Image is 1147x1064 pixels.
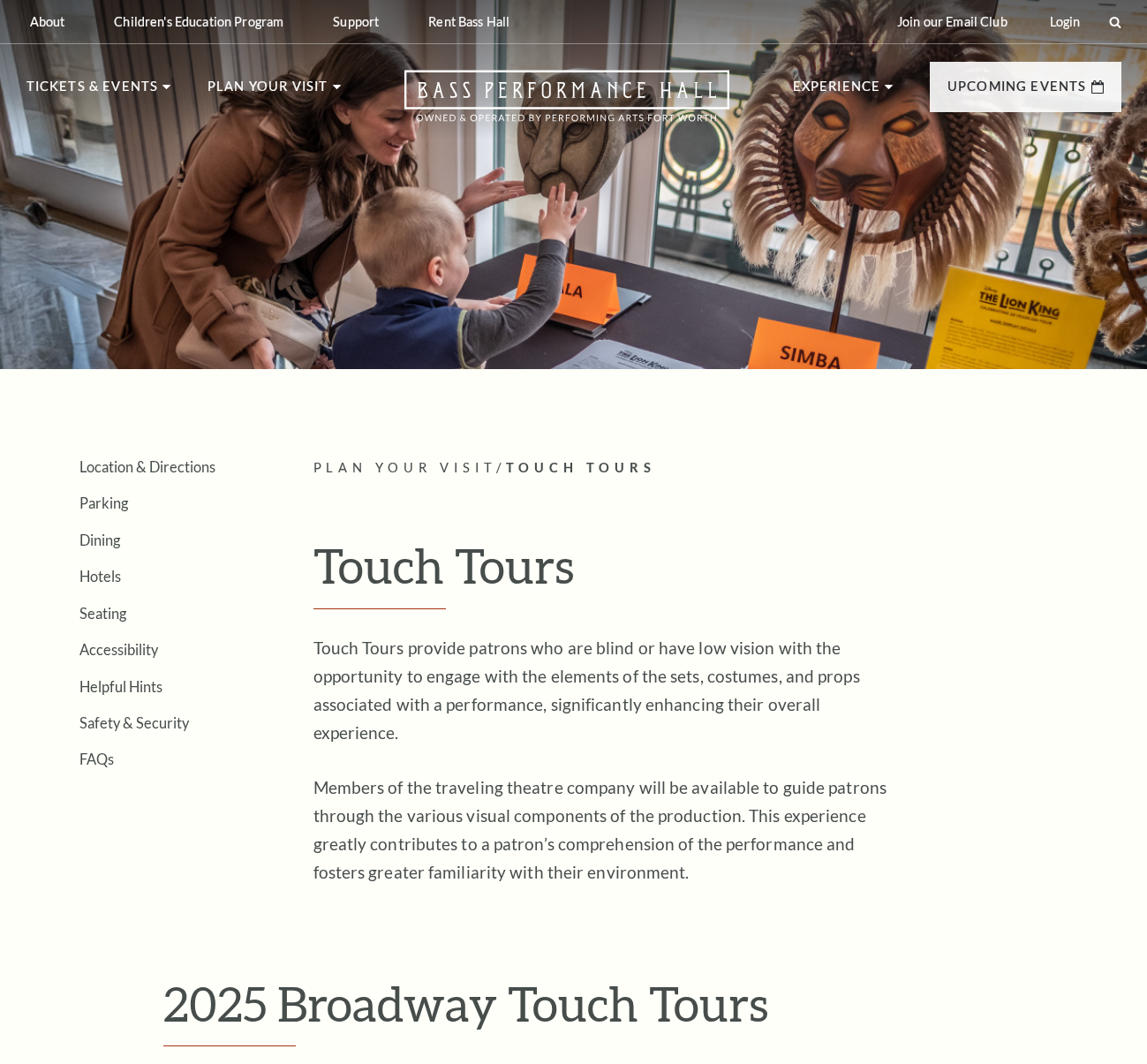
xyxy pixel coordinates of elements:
p: Upcoming Events [947,76,1087,108]
a: Location & Directions [79,458,215,475]
h1: Touch Tours [313,537,1121,609]
span: Plan Your Visit [313,460,497,475]
a: Accessibility [79,641,158,658]
p: Tickets & Events [26,76,159,108]
a: FAQs [79,751,114,767]
a: Seating [79,605,126,622]
p: Plan Your Visit [208,76,328,108]
p: Children's Education Program [114,14,283,29]
a: Parking [79,494,128,511]
h2: 2025 Broadway Touch Tours [163,975,985,1047]
span: Touch Tours [506,460,656,475]
p: Members of the traveling theatre company will be available to guide patrons through the various v... [313,773,887,887]
a: Hotels [79,568,121,585]
p: Rent Bass Hall [428,14,509,29]
p: Touch Tours provide patrons who are blind or have low vision with the opportunity to engage with ... [313,634,887,747]
p: Experience [793,76,881,108]
p: About [30,14,65,29]
a: Dining [79,532,120,548]
a: Safety & Security [79,714,189,731]
p: / [313,457,1121,479]
a: Helpful Hints [79,678,162,695]
p: Support [333,14,379,29]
